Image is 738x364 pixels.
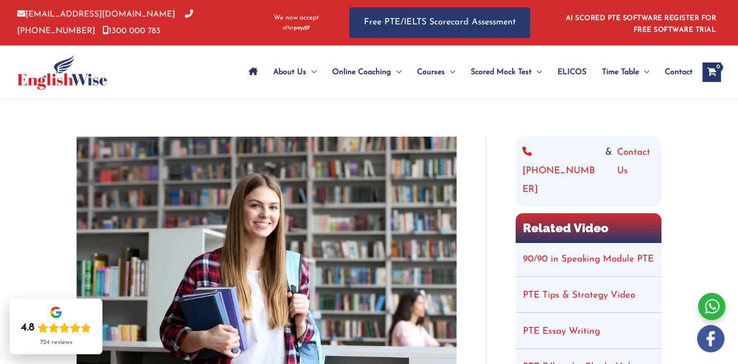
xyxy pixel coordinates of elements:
[657,55,693,89] a: Contact
[241,55,693,89] nav: Site Navigation: Main Menu
[445,55,455,89] span: Menu Toggle
[471,55,532,89] span: Scored Mock Test
[602,55,639,89] span: Time Table
[594,55,657,89] a: Time TableMenu Toggle
[523,291,635,300] a: PTE Tips & Strategy Video
[21,321,35,335] div: 4.8
[349,7,530,38] a: Free PTE/IELTS Scorecard Assessment
[665,55,693,89] span: Contact
[102,27,160,35] a: 1300 000 783
[17,10,175,19] a: [EMAIL_ADDRESS][DOMAIN_NAME]
[324,55,409,89] a: Online CoachingMenu Toggle
[523,327,600,336] a: PTE Essay Writing
[265,55,324,89] a: About UsMenu Toggle
[283,25,310,31] img: Afterpay-Logo
[639,55,649,89] span: Menu Toggle
[516,213,661,243] h2: Related Video
[17,10,193,35] a: [PHONE_NUMBER]
[522,143,655,199] div: &
[558,55,586,89] span: ELICOS
[306,55,317,89] span: Menu Toggle
[332,55,391,89] span: Online Coaching
[550,55,594,89] a: ELICOS
[532,55,542,89] span: Menu Toggle
[17,55,107,90] img: cropped-ew-logo
[617,143,655,199] a: Contact Us
[409,55,463,89] a: CoursesMenu Toggle
[702,62,721,82] a: View Shopping Cart, empty
[697,325,724,352] img: white-facebook.png
[463,55,550,89] a: Scored Mock TestMenu Toggle
[560,7,721,39] aside: Header Widget 1
[40,339,72,346] div: 724 reviews
[566,15,717,34] a: AI SCORED PTE SOFTWARE REGISTER FOR FREE SOFTWARE TRIAL
[523,255,654,264] a: 90/90 in Speaking Module PTE
[522,143,600,199] a: [PHONE_NUMBER]
[21,321,91,335] div: Rating: 4.8 out of 5
[391,55,401,89] span: Menu Toggle
[273,55,306,89] span: About Us
[417,55,445,89] span: Courses
[274,13,319,23] span: We now accept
